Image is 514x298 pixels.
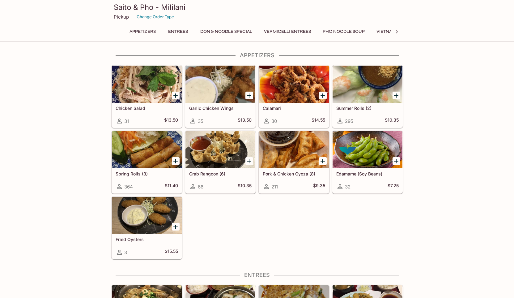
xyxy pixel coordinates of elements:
[263,106,325,111] h5: Calamari
[245,157,253,165] button: Add Crab Rangoon (6)
[164,117,178,125] h5: $13.50
[111,52,403,59] h4: Appetizers
[112,65,182,128] a: Chicken Salad31$13.50
[165,183,178,190] h5: $11.40
[238,117,252,125] h5: $13.50
[116,237,178,242] h5: Fried Oysters
[271,184,278,190] span: 211
[172,92,180,99] button: Add Chicken Salad
[112,66,182,103] div: Chicken Salad
[134,12,177,22] button: Change Order Type
[259,131,329,193] a: Pork & Chicken Gyoza (8)211$9.35
[259,65,329,128] a: Calamari30$14.55
[385,117,399,125] h5: $10.35
[185,65,256,128] a: Garlic Chicken Wings35$13.50
[393,92,400,99] button: Add Summer Rolls (2)
[164,27,192,36] button: Entrees
[332,131,403,193] a: Edamame (Soy Beans)32$7.25
[319,92,327,99] button: Add Calamari
[111,272,403,279] h4: Entrees
[124,249,127,255] span: 3
[336,171,399,176] h5: Edamame (Soy Beans)
[388,183,399,190] h5: $7.25
[116,106,178,111] h5: Chicken Salad
[172,157,180,165] button: Add Spring Rolls (3)
[345,118,353,124] span: 295
[114,2,401,12] h3: Saito & Pho - Mililani
[259,66,329,103] div: Calamari
[393,157,400,165] button: Add Edamame (Soy Beans)
[319,27,368,36] button: Pho Noodle Soup
[198,118,203,124] span: 35
[333,66,402,103] div: Summer Rolls (2)
[336,106,399,111] h5: Summer Rolls (2)
[126,27,159,36] button: Appetizers
[172,223,180,231] button: Add Fried Oysters
[165,248,178,256] h5: $15.55
[259,131,329,168] div: Pork & Chicken Gyoza (8)
[124,118,129,124] span: 31
[197,27,256,36] button: Don & Noodle Special
[373,27,438,36] button: Vietnamese Sandwiches
[112,131,182,193] a: Spring Rolls (3)364$11.40
[112,197,182,259] a: Fried Oysters3$15.55
[263,171,325,176] h5: Pork & Chicken Gyoza (8)
[124,184,133,190] span: 364
[313,183,325,190] h5: $9.35
[261,27,314,36] button: Vermicelli Entrees
[271,118,277,124] span: 30
[112,197,182,234] div: Fried Oysters
[189,171,252,176] h5: Crab Rangoon (6)
[185,66,255,103] div: Garlic Chicken Wings
[345,184,350,190] span: 32
[114,14,129,20] p: Pickup
[312,117,325,125] h5: $14.55
[333,131,402,168] div: Edamame (Soy Beans)
[185,131,255,168] div: Crab Rangoon (6)
[319,157,327,165] button: Add Pork & Chicken Gyoza (8)
[198,184,203,190] span: 66
[238,183,252,190] h5: $10.35
[112,131,182,168] div: Spring Rolls (3)
[332,65,403,128] a: Summer Rolls (2)295$10.35
[189,106,252,111] h5: Garlic Chicken Wings
[185,131,256,193] a: Crab Rangoon (6)66$10.35
[245,92,253,99] button: Add Garlic Chicken Wings
[116,171,178,176] h5: Spring Rolls (3)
